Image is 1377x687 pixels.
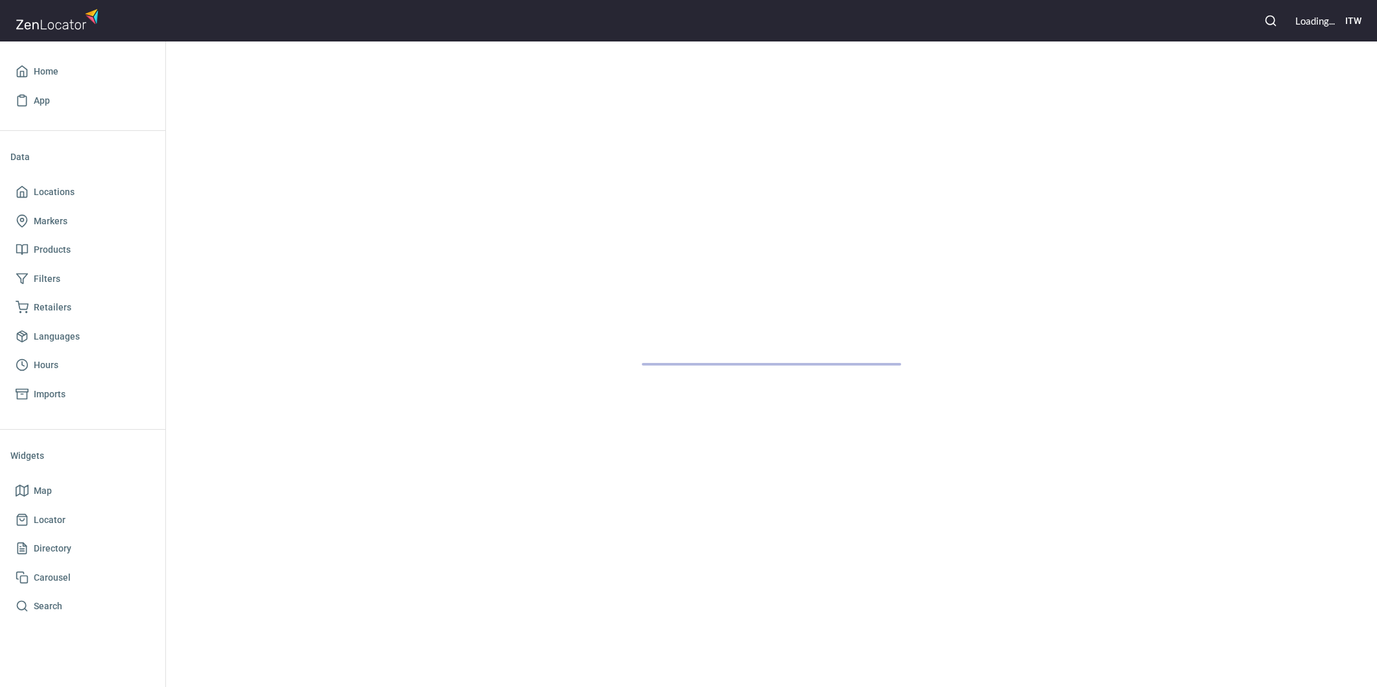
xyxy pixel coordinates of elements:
a: Locations [10,178,155,207]
a: Map [10,476,155,506]
img: zenlocator [16,5,102,33]
div: Loading... [1295,14,1335,28]
span: Filters [34,271,60,287]
h6: ITW [1345,14,1361,28]
span: Search [34,598,62,614]
button: Search [1256,6,1285,35]
span: App [34,93,50,109]
span: Directory [34,541,71,557]
button: ITW [1345,6,1361,35]
a: Retailers [10,293,155,322]
a: Markers [10,207,155,236]
span: Carousel [34,570,71,586]
span: Markers [34,213,67,229]
a: Products [10,235,155,264]
span: Map [34,483,52,499]
span: Products [34,242,71,258]
span: Languages [34,329,80,345]
li: Widgets [10,440,155,471]
a: Hours [10,351,155,380]
span: Locations [34,184,75,200]
a: Languages [10,322,155,351]
a: Locator [10,506,155,535]
span: Locator [34,512,65,528]
a: Directory [10,534,155,563]
a: Carousel [10,563,155,592]
a: App [10,86,155,115]
a: Filters [10,264,155,294]
li: Data [10,141,155,172]
a: Imports [10,380,155,409]
span: Home [34,64,58,80]
span: Imports [34,386,65,402]
span: Retailers [34,299,71,316]
a: Home [10,57,155,86]
span: Hours [34,357,58,373]
a: Search [10,592,155,621]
